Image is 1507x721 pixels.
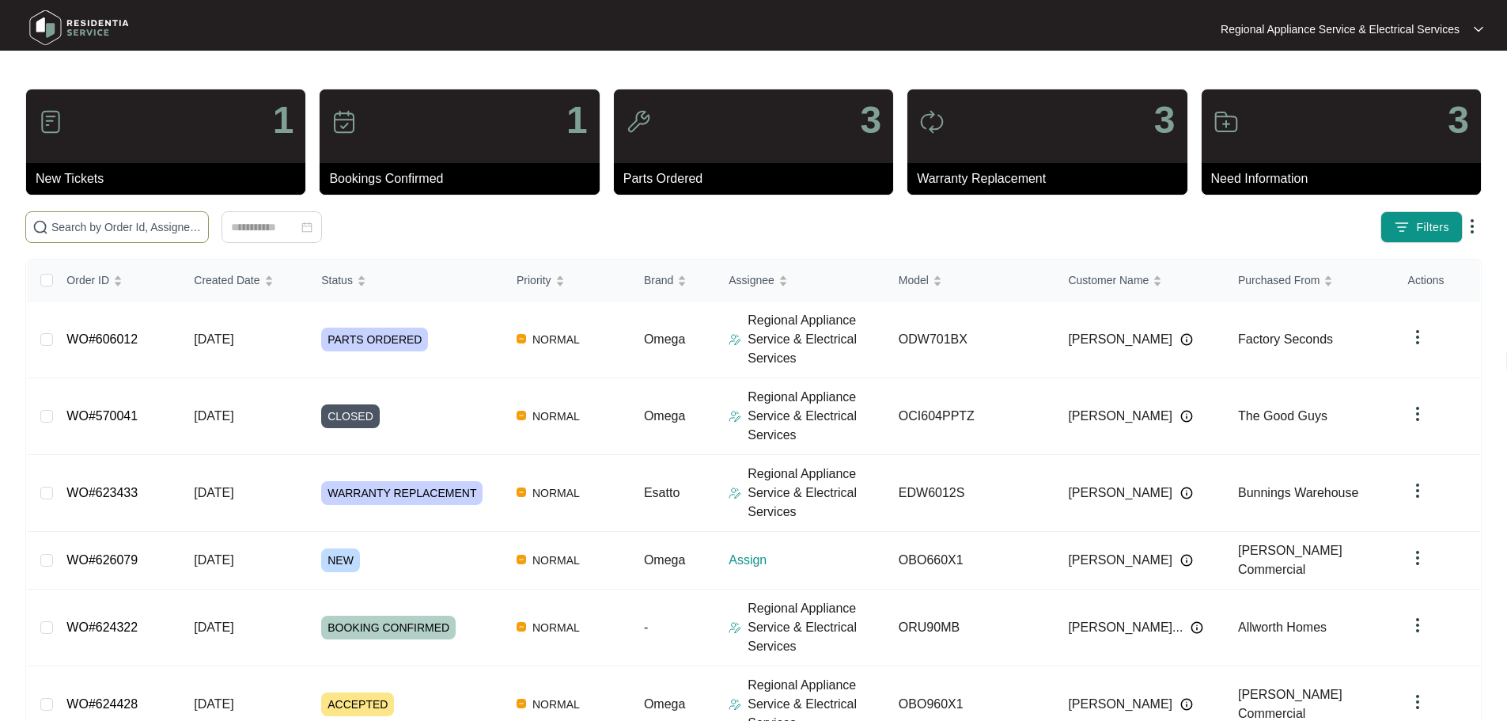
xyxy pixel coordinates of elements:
th: Priority [504,260,631,302]
img: dropdown arrow [1408,693,1427,712]
img: residentia service logo [24,4,134,51]
th: Actions [1395,260,1480,302]
p: Assign [729,551,886,570]
span: NORMAL [526,407,586,426]
img: icon [626,109,651,135]
span: ACCEPTED [321,693,394,716]
img: dropdown arrow [1474,25,1483,33]
img: dropdown arrow [1408,404,1427,423]
a: WO#606012 [66,332,138,346]
img: icon [1214,109,1239,135]
span: Assignee [729,271,774,289]
span: [PERSON_NAME] Commercial [1238,544,1342,576]
p: Regional Appliance Service & Electrical Services [748,599,886,656]
span: [PERSON_NAME]... [1068,618,1183,637]
img: icon [919,109,945,135]
th: Status [309,260,504,302]
img: icon [331,109,357,135]
th: Model [886,260,1056,302]
span: NORMAL [526,695,586,714]
img: Info icon [1180,333,1193,346]
img: Assigner Icon [729,487,741,499]
span: NORMAL [526,484,586,503]
th: Order ID [54,260,181,302]
img: Info icon [1180,698,1193,711]
span: [DATE] [194,697,233,711]
span: Priority [517,271,551,289]
p: Regional Appliance Service & Electrical Services [748,388,886,445]
img: dropdown arrow [1463,217,1482,236]
img: Vercel Logo [517,622,526,632]
img: Vercel Logo [517,411,526,420]
span: [PERSON_NAME] [1068,695,1172,714]
span: Order ID [66,271,109,289]
img: Vercel Logo [517,555,526,564]
th: Brand [631,260,716,302]
img: dropdown arrow [1408,616,1427,635]
img: filter icon [1394,219,1410,235]
span: Bunnings Warehouse [1238,486,1358,499]
span: Omega [644,332,685,346]
img: search-icon [32,219,48,235]
span: [PERSON_NAME] [1068,551,1172,570]
span: NORMAL [526,618,586,637]
span: CLOSED [321,404,380,428]
a: WO#626079 [66,553,138,567]
td: EDW6012S [886,455,1056,532]
img: Info icon [1180,410,1193,423]
span: NEW [321,548,360,572]
span: Filters [1416,219,1449,236]
span: Customer Name [1068,271,1149,289]
img: dropdown arrow [1408,481,1427,500]
p: Regional Appliance Service & Electrical Services [748,311,886,368]
span: Omega [644,409,685,423]
img: Info icon [1180,487,1193,499]
span: NORMAL [526,551,586,570]
span: [DATE] [194,553,233,567]
span: The Good Guys [1238,409,1327,423]
a: WO#623433 [66,486,138,499]
td: ORU90MB [886,590,1056,666]
span: NORMAL [526,330,586,349]
input: Search by Order Id, Assignee Name, Customer Name, Brand and Model [51,218,202,236]
a: WO#624428 [66,697,138,711]
span: [PERSON_NAME] [1068,407,1172,426]
span: Omega [644,697,685,711]
img: Info icon [1191,621,1203,634]
img: Assigner Icon [729,621,741,634]
span: Model [899,271,929,289]
span: [DATE] [194,409,233,423]
span: [DATE] [194,620,233,634]
img: Vercel Logo [517,488,526,497]
span: Allworth Homes [1238,620,1327,634]
p: Need Information [1211,169,1481,188]
span: WARRANTY REPLACEMENT [321,481,483,505]
th: Customer Name [1055,260,1225,302]
th: Created Date [181,260,309,302]
span: Status [321,271,353,289]
img: Info icon [1180,554,1193,567]
span: Purchased From [1238,271,1320,289]
td: ODW701BX [886,302,1056,378]
p: 1 [273,101,294,139]
td: OBO660X1 [886,532,1056,590]
img: dropdown arrow [1408,548,1427,567]
span: Factory Seconds [1238,332,1333,346]
img: Assigner Icon [729,410,741,423]
p: 1 [566,101,588,139]
a: WO#624322 [66,620,138,634]
span: [PERSON_NAME] [1068,330,1172,349]
p: 3 [860,101,881,139]
p: New Tickets [36,169,305,188]
img: Assigner Icon [729,333,741,346]
span: BOOKING CONFIRMED [321,616,456,639]
p: Bookings Confirmed [329,169,599,188]
span: Omega [644,553,685,567]
span: [DATE] [194,486,233,499]
span: [DATE] [194,332,233,346]
th: Assignee [716,260,886,302]
span: Brand [644,271,673,289]
p: Warranty Replacement [917,169,1187,188]
p: 3 [1448,101,1469,139]
p: 3 [1154,101,1176,139]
